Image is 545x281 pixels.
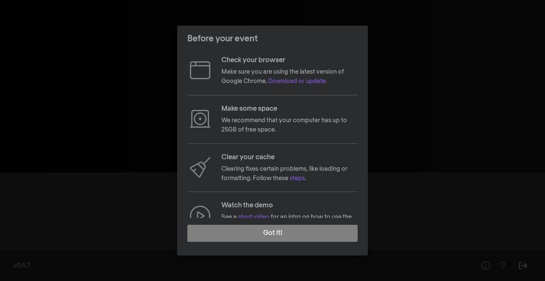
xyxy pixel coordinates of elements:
[290,175,305,181] a: steps
[221,104,358,114] p: Make some space
[221,201,358,211] p: Watch the demo
[177,26,368,52] header: Before your event
[187,225,358,242] button: Got it!
[221,116,358,135] p: We recommend that your computer has up to 25GB of free space.
[221,55,358,66] p: Check your browser
[238,214,270,220] a: short video
[221,212,358,232] p: See a for an intro on how to use the Kinema Offline Player.
[268,78,326,84] a: Download or update
[221,164,358,184] p: Clearing fixes certain problems, like loading or formatting. Follow these .
[221,67,358,86] p: Make sure you are using the latest version of Google Chrome.
[221,152,358,163] p: Clear your cache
